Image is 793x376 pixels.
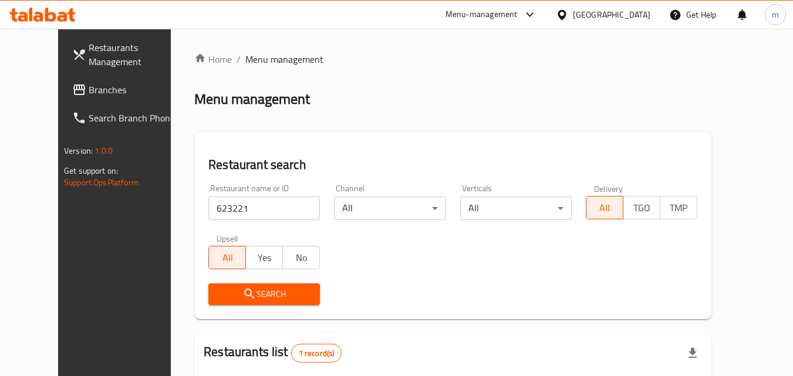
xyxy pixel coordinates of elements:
[772,8,779,21] span: m
[208,246,246,269] button: All
[288,249,315,266] span: No
[89,40,181,69] span: Restaurants Management
[95,143,113,158] span: 1.0.0
[679,339,707,367] div: Export file
[218,287,311,302] span: Search
[208,197,320,220] input: Search for restaurant name or ID..
[660,196,697,219] button: TMP
[665,199,693,216] span: TMP
[446,8,518,22] div: Menu-management
[194,90,310,109] h2: Menu management
[208,156,697,174] h2: Restaurant search
[64,143,93,158] span: Version:
[586,196,623,219] button: All
[591,199,619,216] span: All
[63,76,191,104] a: Branches
[194,52,232,66] a: Home
[194,52,711,66] nav: breadcrumb
[334,197,446,220] div: All
[64,163,118,178] span: Get support on:
[573,8,650,21] div: [GEOGRAPHIC_DATA]
[237,52,241,66] li: /
[89,111,181,125] span: Search Branch Phone
[594,184,623,192] label: Delivery
[63,33,191,76] a: Restaurants Management
[63,104,191,132] a: Search Branch Phone
[89,83,181,97] span: Branches
[292,348,342,359] span: 1 record(s)
[214,249,241,266] span: All
[217,234,238,242] label: Upsell
[291,344,342,363] div: Total records count
[623,196,660,219] button: TGO
[282,246,320,269] button: No
[208,283,320,305] button: Search
[204,343,342,363] h2: Restaurants list
[64,175,139,190] a: Support.OpsPlatform
[460,197,572,220] div: All
[251,249,278,266] span: Yes
[628,199,656,216] span: TGO
[245,52,323,66] span: Menu management
[245,246,283,269] button: Yes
